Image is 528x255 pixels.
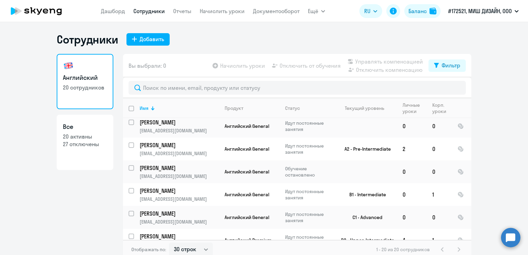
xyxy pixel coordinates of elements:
div: Продукт [225,105,279,111]
td: B1 - Intermediate [333,183,397,206]
div: Личные уроки [403,102,420,114]
a: Документооборот [253,8,300,15]
div: Имя [140,105,149,111]
span: Ещё [308,7,318,15]
div: Личные уроки [403,102,426,114]
a: Дашборд [101,8,125,15]
div: Добавить [140,35,164,43]
p: Идут постоянные занятия [285,234,332,246]
p: 20 активны [63,133,107,140]
a: [PERSON_NAME] [140,210,219,217]
p: Идут постоянные занятия [285,188,332,201]
h3: Все [63,122,107,131]
a: Отчеты [173,8,191,15]
p: [PERSON_NAME] [140,187,218,195]
span: Вы выбрали: 0 [129,62,166,70]
h1: Сотрудники [57,32,118,46]
div: Текущий уровень [338,105,397,111]
span: Английский General [225,191,269,198]
td: 1 [427,183,452,206]
div: Статус [285,105,300,111]
div: Баланс [408,7,427,15]
td: 0 [397,115,427,138]
td: B2 - Upper-Intermediate [333,229,397,252]
td: 0 [397,160,427,183]
p: [EMAIL_ADDRESS][DOMAIN_NAME] [140,127,219,134]
p: [PERSON_NAME] [140,141,218,149]
div: Корп. уроки [432,102,452,114]
h3: Английский [63,73,107,82]
td: 0 [427,160,452,183]
a: Все20 активны27 отключены [57,115,113,170]
td: 0 [427,115,452,138]
td: 0 [427,138,452,160]
td: 2 [397,138,427,160]
p: [EMAIL_ADDRESS][DOMAIN_NAME] [140,173,219,179]
p: 20 сотрудников [63,84,107,91]
td: 0 [397,183,427,206]
button: Балансbalance [404,4,441,18]
p: Идут постоянные занятия [285,211,332,224]
span: Английский General [225,123,269,129]
p: #172521, МИШ ДИЗАЙН, ООО [448,7,512,15]
div: Корп. уроки [432,102,446,114]
p: Идут постоянные занятия [285,120,332,132]
span: Английский General [225,214,269,220]
div: Фильтр [442,61,460,69]
div: Имя [140,105,219,111]
a: [PERSON_NAME] [140,164,219,172]
p: [EMAIL_ADDRESS][DOMAIN_NAME] [140,219,219,225]
img: balance [430,8,436,15]
p: [PERSON_NAME] [140,233,218,240]
a: [PERSON_NAME] [140,187,219,195]
p: Идут постоянные занятия [285,143,332,155]
a: Английский20 сотрудников [57,54,113,109]
div: Текущий уровень [345,105,384,111]
button: RU [359,4,382,18]
p: [EMAIL_ADDRESS][DOMAIN_NAME] [140,150,219,157]
span: Отображать по: [131,246,166,253]
td: 1 [427,229,452,252]
a: [PERSON_NAME] [140,233,219,240]
td: 0 [427,206,452,229]
a: Начислить уроки [200,8,245,15]
button: Добавить [126,33,170,46]
p: [PERSON_NAME] [140,164,218,172]
a: [PERSON_NAME] [140,119,219,126]
a: [PERSON_NAME] [140,141,219,149]
a: Сотрудники [133,8,165,15]
button: Фильтр [428,59,466,72]
span: RU [364,7,370,15]
p: [PERSON_NAME] [140,210,218,217]
img: english [63,60,74,71]
p: Обучение остановлено [285,166,332,178]
span: Английский General [225,169,269,175]
p: [PERSON_NAME] [140,119,218,126]
td: 0 [397,206,427,229]
div: Продукт [225,105,243,111]
p: [EMAIL_ADDRESS][DOMAIN_NAME] [140,196,219,202]
span: Английский Premium [225,237,272,243]
button: Ещё [308,4,325,18]
button: #172521, МИШ ДИЗАЙН, ООО [445,3,522,19]
div: Статус [285,105,332,111]
input: Поиск по имени, email, продукту или статусу [129,81,466,95]
td: A2 - Pre-Intermediate [333,138,397,160]
span: Английский General [225,146,269,152]
p: 27 отключены [63,140,107,148]
td: C1 - Advanced [333,206,397,229]
span: 1 - 20 из 20 сотрудников [376,246,430,253]
td: 4 [397,229,427,252]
